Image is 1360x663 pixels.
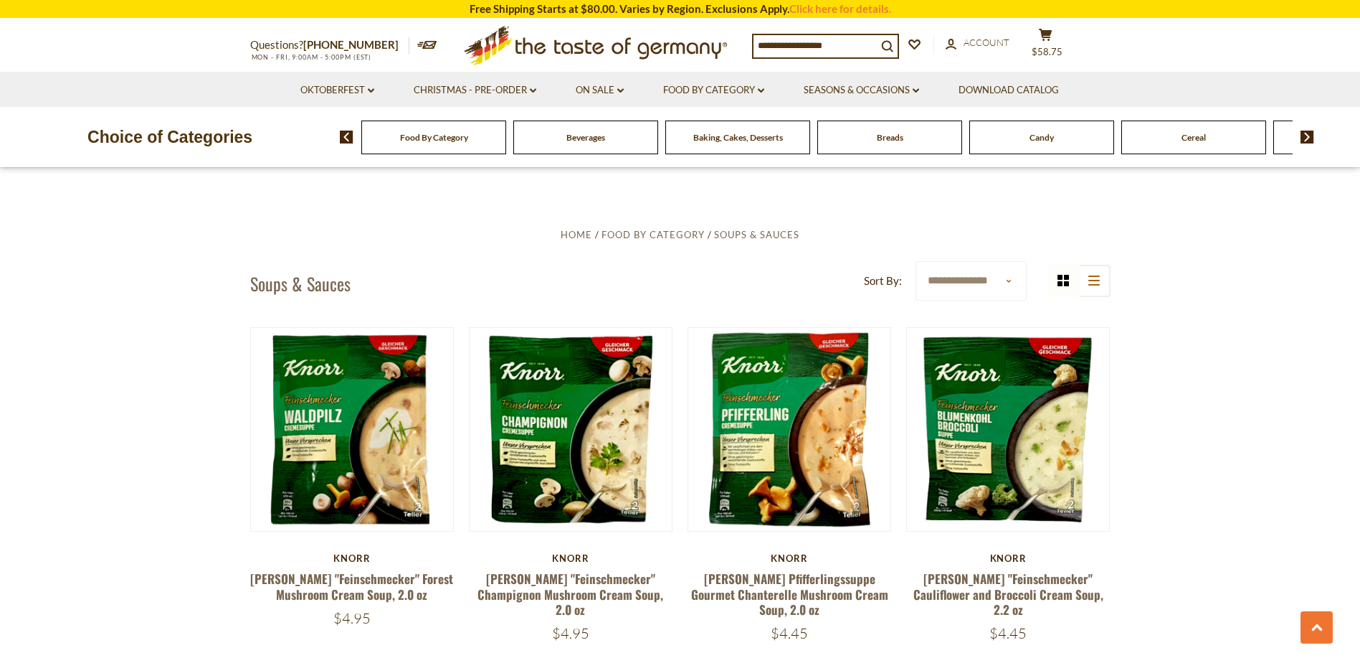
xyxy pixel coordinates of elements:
span: $4.95 [333,609,371,627]
span: $4.95 [552,624,589,642]
a: Food By Category [601,229,705,240]
a: Christmas - PRE-ORDER [414,83,536,98]
div: Knorr [469,552,673,564]
span: Account [964,37,1009,48]
img: previous arrow [340,131,353,144]
span: MON - FRI, 9:00AM - 5:00PM (EST) [250,53,372,61]
div: Knorr [906,552,1111,564]
a: Download Catalog [959,83,1059,98]
a: [PERSON_NAME] "Feinschmecker" Champignon Mushroom Cream Soup, 2.0 oz [477,570,663,619]
a: [PERSON_NAME] Pfifferlingssuppe Gourmet Chanterelle Mushroom Cream Soup, 2.0 oz [691,570,888,619]
div: Knorr [250,552,455,564]
span: $4.45 [771,624,808,642]
a: [PERSON_NAME] "Feinschmecker" Cauliflower and Broccoli Cream Soup, 2.2 oz [913,570,1103,619]
span: $4.45 [989,624,1027,642]
img: Knorr "Feinschmecker" Cauliflower and Broccoli Cream Soup, 2.2 oz [907,328,1110,531]
a: Beverages [566,132,605,143]
a: [PERSON_NAME] "Feinschmecker" Forest Mushroom Cream Soup, 2.0 oz [250,570,453,603]
a: Breads [877,132,903,143]
a: Candy [1029,132,1054,143]
a: Baking, Cakes, Desserts [693,132,783,143]
span: $58.75 [1032,46,1062,57]
a: [PHONE_NUMBER] [303,38,399,51]
a: Soups & Sauces [714,229,799,240]
a: On Sale [576,83,624,98]
label: Sort By: [864,272,902,290]
button: $58.75 [1024,28,1067,64]
h1: Soups & Sauces [250,273,351,294]
div: Knorr [688,552,892,564]
img: Knorr "Feinschmecker" Forest Mushroom Cream Soup, 2.0 oz [251,328,454,531]
a: Seasons & Occasions [804,83,919,98]
a: Oktoberfest [300,83,374,98]
img: next arrow [1300,131,1314,144]
a: Food By Category [663,83,764,98]
a: Account [946,35,1009,51]
a: Cereal [1181,132,1206,143]
img: Knorr "Feinschmecker" Champignon Mushroom Cream Soup, 2.0 oz [470,328,672,531]
a: Click here for details. [789,2,891,15]
p: Questions? [250,36,409,55]
a: Home [561,229,592,240]
a: Food By Category [400,132,468,143]
img: Knorr Pfifferlingssuppe Gourmet Chanterelle Mushroom Cream Soup, 2.0 oz [688,328,891,531]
